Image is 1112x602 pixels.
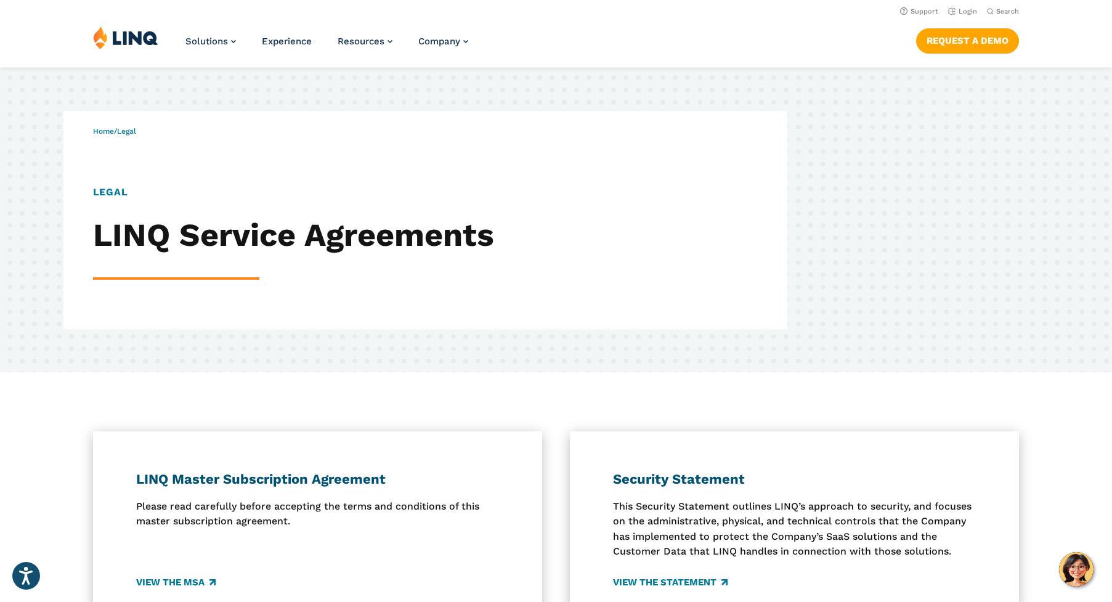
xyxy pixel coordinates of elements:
a: Resources [338,36,392,47]
a: View the Statement [613,576,728,589]
span: Legal [117,127,136,136]
p: Please read carefully before accepting the terms and conditions of this master subscription agree... [136,499,499,559]
span: / [93,127,136,136]
a: Experience [262,36,312,47]
a: View the MSA [136,576,216,589]
span: Search [996,7,1019,15]
nav: Primary Navigation [185,26,468,67]
a: Home [93,127,114,136]
a: Login [948,7,977,15]
h3: Security Statement [613,471,976,488]
button: Hello, have a question? Let’s chat. [1059,552,1094,587]
span: Solutions [185,36,228,47]
span: Company [418,36,460,47]
button: Open Search Bar [987,7,1019,16]
p: This Security Statement outlines LINQ’s approach to security, and focuses on the administrative, ... [613,499,976,559]
a: Solutions [185,36,236,47]
span: Resources [338,36,384,47]
h1: LEGAL [93,185,521,200]
a: Company [418,36,468,47]
h2: LINQ Service Agreements [93,217,521,254]
h3: LINQ Master Subscription Agreement [136,471,499,488]
a: Support [900,7,938,15]
a: Request a Demo [916,28,1019,53]
img: LINQ | K‑12 Software [93,26,158,49]
nav: Button Navigation [916,26,1019,53]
